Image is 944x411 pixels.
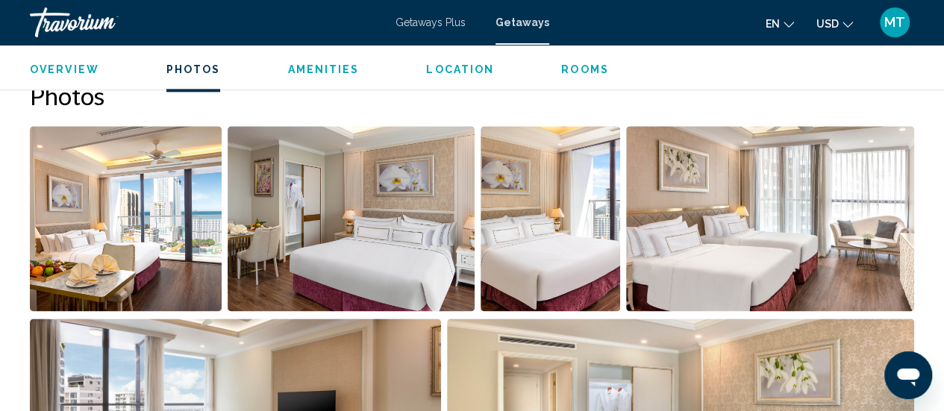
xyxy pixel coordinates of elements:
span: USD [816,18,839,30]
button: Amenities [287,63,359,76]
span: MT [884,15,905,30]
button: Open full-screen image slider [481,125,620,312]
button: Overview [30,63,99,76]
button: Change currency [816,13,853,34]
iframe: Кнопка запуска окна обмена сообщениями [884,351,932,399]
button: Rooms [561,63,609,76]
span: Amenities [287,63,359,75]
button: Open full-screen image slider [228,125,475,312]
button: User Menu [875,7,914,38]
h2: Photos [30,81,914,110]
span: Photos [166,63,221,75]
button: Open full-screen image slider [30,125,222,312]
a: Travorium [30,7,381,37]
button: Open full-screen image slider [626,125,915,312]
a: Getaways Plus [396,16,466,28]
button: Change language [766,13,794,34]
a: Getaways [496,16,549,28]
button: Location [426,63,494,76]
span: en [766,18,780,30]
span: Overview [30,63,99,75]
span: Location [426,63,494,75]
span: Rooms [561,63,609,75]
button: Photos [166,63,221,76]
